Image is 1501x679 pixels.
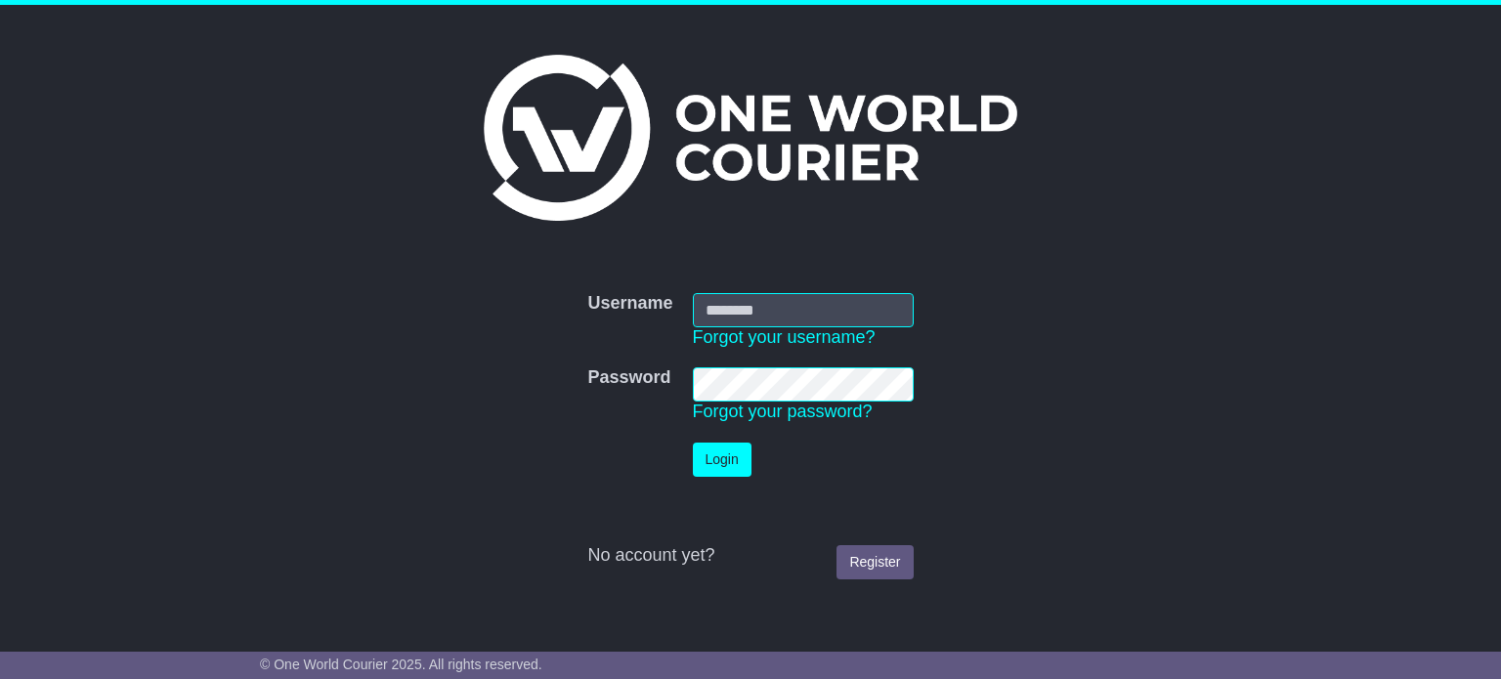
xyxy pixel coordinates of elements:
[587,367,670,389] label: Password
[693,327,876,347] a: Forgot your username?
[693,443,751,477] button: Login
[836,545,913,579] a: Register
[587,545,913,567] div: No account yet?
[484,55,1017,221] img: One World
[587,293,672,315] label: Username
[693,402,873,421] a: Forgot your password?
[260,657,542,672] span: © One World Courier 2025. All rights reserved.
